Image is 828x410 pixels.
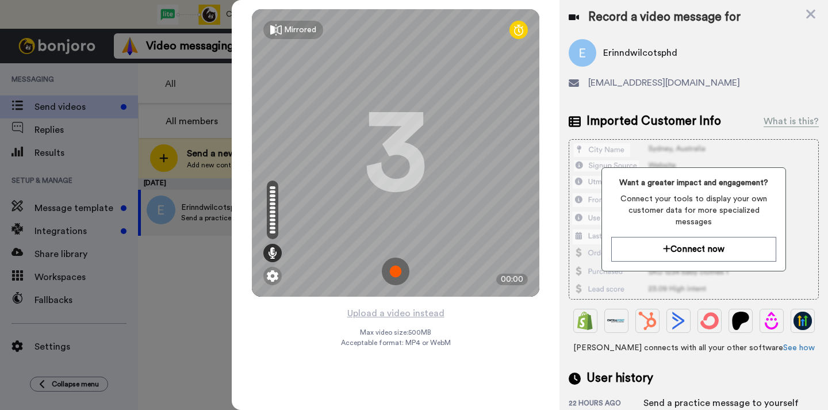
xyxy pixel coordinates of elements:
[37,37,51,51] img: mute-white.svg
[638,312,657,330] img: Hubspot
[569,342,819,354] span: [PERSON_NAME] connects with all your other software
[783,344,815,352] a: See how
[344,306,448,321] button: Upload a video instead
[360,328,431,337] span: Max video size: 500 MB
[793,312,812,330] img: GoHighLevel
[64,10,156,110] span: Hi [PERSON_NAME], I'm [PERSON_NAME], one of the co-founders saw you signed up & wanted to say hi....
[643,396,799,410] div: Send a practice message to yourself
[669,312,688,330] img: ActiveCampaign
[496,274,528,285] div: 00:00
[762,312,781,330] img: Drip
[1,2,32,33] img: 3183ab3e-59ed-45f6-af1c-10226f767056-1659068401.jpg
[607,312,626,330] img: Ontraport
[576,312,595,330] img: Shopify
[611,237,776,262] button: Connect now
[569,398,643,410] div: 22 hours ago
[731,312,750,330] img: Patreon
[611,193,776,228] span: Connect your tools to display your own customer data for more specialized messages
[382,258,409,285] img: ic_record_start.svg
[586,370,653,387] span: User history
[611,177,776,189] span: Want a greater impact and engagement?
[586,113,721,130] span: Imported Customer Info
[341,338,451,347] span: Acceptable format: MP4 or WebM
[267,270,278,282] img: ic_gear.svg
[700,312,719,330] img: ConvertKit
[364,110,427,196] div: 3
[764,114,819,128] div: What is this?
